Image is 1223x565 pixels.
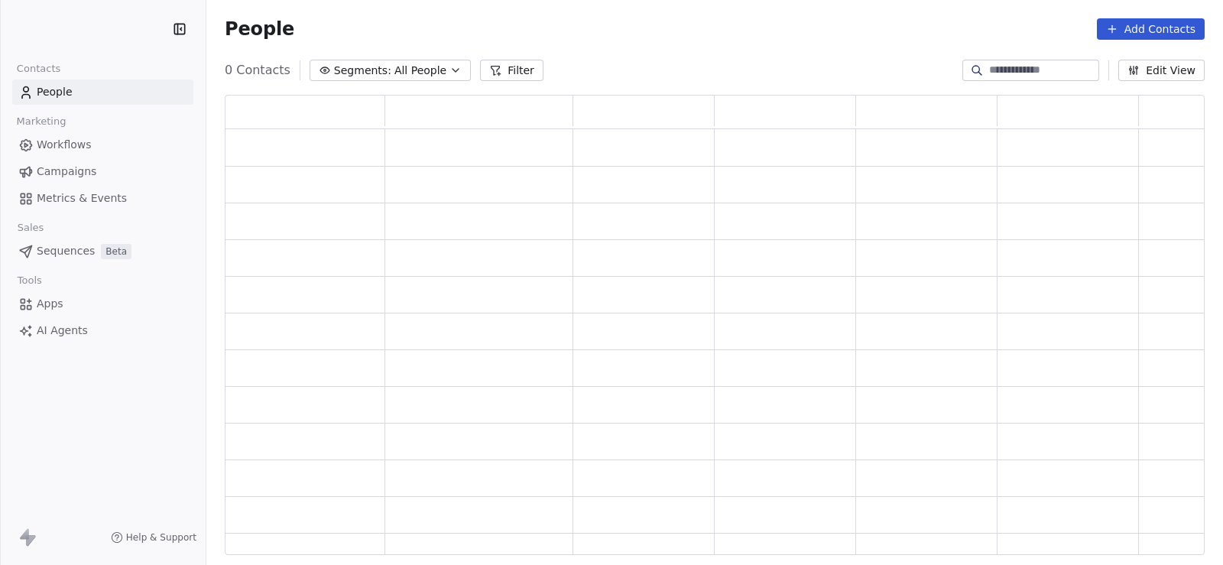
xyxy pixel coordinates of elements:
[334,63,391,79] span: Segments:
[37,323,88,339] span: AI Agents
[37,296,63,312] span: Apps
[37,164,96,180] span: Campaigns
[480,60,543,81] button: Filter
[101,244,131,259] span: Beta
[10,57,67,80] span: Contacts
[225,61,290,80] span: 0 Contacts
[394,63,446,79] span: All People
[1097,18,1205,40] button: Add Contacts
[1118,60,1205,81] button: Edit View
[12,291,193,317] a: Apps
[37,137,92,153] span: Workflows
[12,159,193,184] a: Campaigns
[37,84,73,100] span: People
[12,80,193,105] a: People
[12,186,193,211] a: Metrics & Events
[225,18,294,41] span: People
[111,531,196,544] a: Help & Support
[12,318,193,343] a: AI Agents
[11,269,48,292] span: Tools
[10,110,73,133] span: Marketing
[37,243,95,259] span: Sequences
[12,239,193,264] a: SequencesBeta
[37,190,127,206] span: Metrics & Events
[12,132,193,157] a: Workflows
[11,216,50,239] span: Sales
[126,531,196,544] span: Help & Support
